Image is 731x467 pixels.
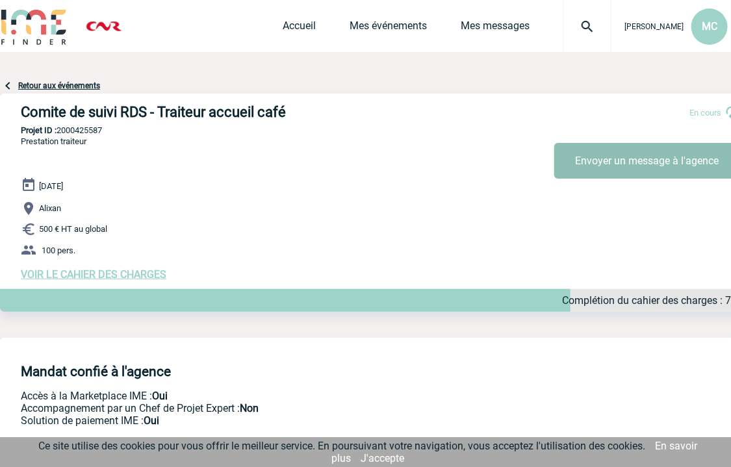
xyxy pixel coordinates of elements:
[152,390,168,402] b: Oui
[21,136,86,146] span: Prestation traiteur
[332,440,698,464] a: En savoir plus
[21,390,560,402] p: Accès à la Marketplace IME :
[21,125,57,135] b: Projet ID :
[39,181,63,191] span: [DATE]
[144,414,159,427] b: Oui
[689,108,721,118] span: En cours
[39,440,646,452] span: Ce site utilise des cookies pour vous offrir le meilleur service. En poursuivant votre navigation...
[21,104,411,120] h3: Comite de suivi RDS - Traiteur accueil café
[624,22,684,31] span: [PERSON_NAME]
[702,20,717,32] span: MC
[361,452,405,464] a: J'accepte
[42,246,75,255] span: 100 pers.
[21,414,560,427] p: Conformité aux process achat client, Prise en charge de la facturation, Mutualisation de plusieur...
[21,364,171,379] h4: Mandat confié à l'agence
[21,268,166,281] a: VOIR LE CAHIER DES CHARGES
[240,402,259,414] b: Non
[350,19,427,38] a: Mes événements
[283,19,316,38] a: Accueil
[39,204,61,214] span: Alixan
[39,225,107,234] span: 500 € HT au global
[21,402,560,414] p: Prestation payante
[461,19,530,38] a: Mes messages
[18,81,100,90] a: Retour aux événements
